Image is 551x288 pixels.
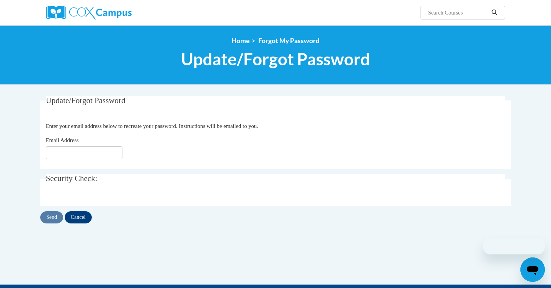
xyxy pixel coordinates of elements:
input: Cancel [65,211,92,223]
iframe: Message from company [483,238,545,254]
a: Home [231,37,249,45]
span: Enter your email address below to recreate your password. Instructions will be emailed to you. [46,123,258,129]
span: Email Address [46,137,79,143]
input: Search Courses [427,8,489,17]
input: Email [46,146,122,159]
span: Update/Forgot Password [46,96,126,105]
button: Search [489,8,500,17]
span: Update/Forgot Password [181,49,370,69]
span: Forgot My Password [258,37,320,45]
span: Security Check: [46,174,98,183]
iframe: Button to launch messaging window [520,257,545,282]
a: Cox Campus [46,6,191,19]
img: Cox Campus [46,6,132,19]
